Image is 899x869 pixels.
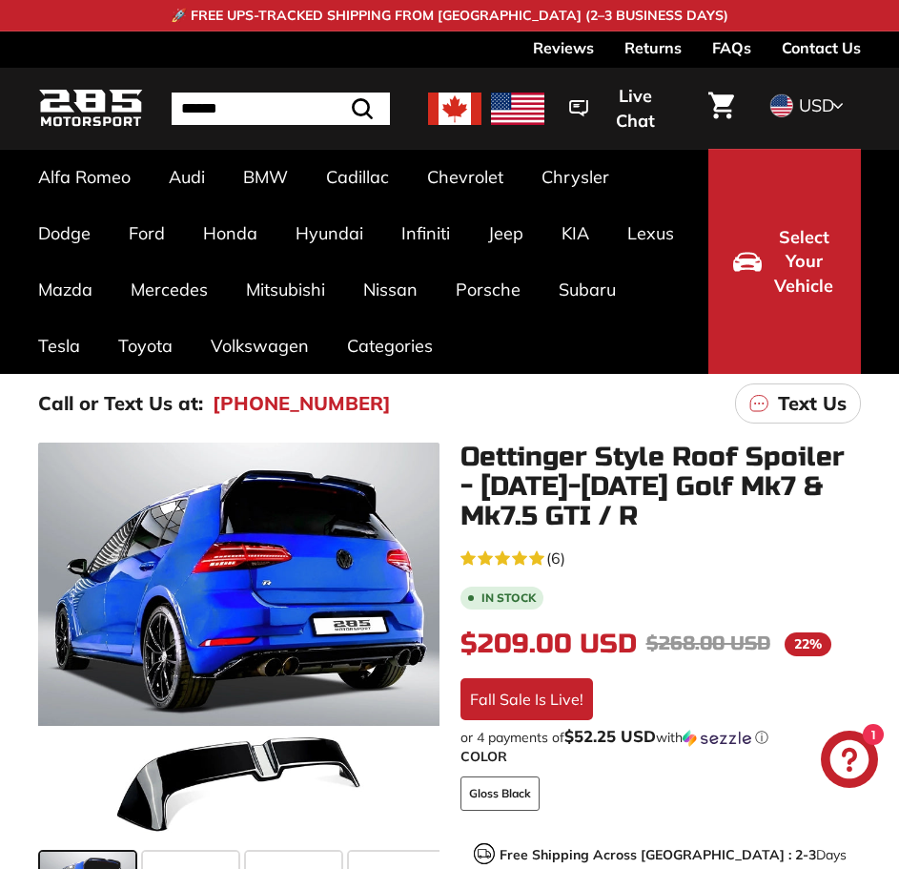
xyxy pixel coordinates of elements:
[544,72,697,144] button: Live Chat
[735,383,861,424] a: Text Us
[171,6,728,26] p: 🚀 FREE UPS-TRACKED SHIPPING FROM [GEOGRAPHIC_DATA] (2–3 BUSINESS DAYS)
[500,845,847,865] p: Days
[19,149,150,205] a: Alfa Romeo
[799,94,834,116] span: USD
[344,261,437,318] a: Nissan
[546,547,565,569] span: (6)
[99,318,192,374] a: Toyota
[481,592,536,604] b: In stock
[646,631,770,655] span: $268.00 USD
[460,545,862,569] a: 4.7 rating (6 votes)
[19,205,110,261] a: Dodge
[38,86,143,131] img: Logo_285_Motorsport_areodynamics_components
[460,747,862,767] label: COLOR
[184,205,276,261] a: Honda
[683,730,751,747] img: Sezzle
[19,261,112,318] a: Mazda
[533,31,594,64] a: Reviews
[112,261,227,318] a: Mercedes
[712,31,751,64] a: FAQs
[697,76,746,141] a: Cart
[437,261,540,318] a: Porsche
[19,318,99,374] a: Tesla
[192,318,328,374] a: Volkswagen
[460,443,862,530] h1: Oettinger Style Roof Spoiler - [DATE]-[DATE] Golf Mk7 & Mk7.5 GTI / R
[771,225,836,299] span: Select Your Vehicle
[213,389,391,418] a: [PHONE_NUMBER]
[460,678,593,720] div: Fall Sale Is Live!
[460,628,637,660] span: $209.00 USD
[782,31,861,64] a: Contact Us
[469,205,542,261] a: Jeep
[460,728,862,747] div: or 4 payments of$52.25 USDwithSezzle Click to learn more about Sezzle
[785,632,831,656] span: 22%
[540,261,635,318] a: Subaru
[382,205,469,261] a: Infiniti
[522,149,628,205] a: Chrysler
[110,205,184,261] a: Ford
[307,149,408,205] a: Cadillac
[564,726,656,746] span: $52.25 USD
[598,84,672,133] span: Live Chat
[150,149,224,205] a: Audi
[815,731,884,793] inbox-online-store-chat: Shopify online store chat
[172,93,390,125] input: Search
[38,389,203,418] p: Call or Text Us at:
[276,205,382,261] a: Hyundai
[227,261,344,318] a: Mitsubishi
[624,31,682,64] a: Returns
[608,205,693,261] a: Lexus
[778,389,847,418] p: Text Us
[224,149,307,205] a: BMW
[708,149,861,374] button: Select Your Vehicle
[328,318,452,374] a: Categories
[500,846,816,863] strong: Free Shipping Across [GEOGRAPHIC_DATA] : 2-3
[408,149,522,205] a: Chevrolet
[460,728,862,747] div: or 4 payments of with
[542,205,608,261] a: KIA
